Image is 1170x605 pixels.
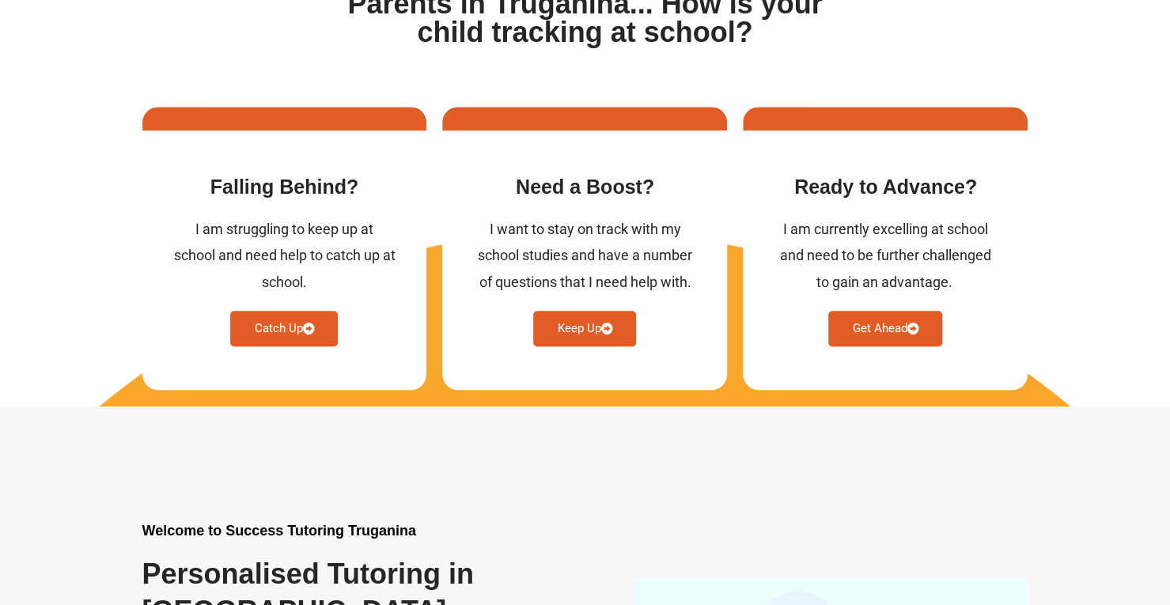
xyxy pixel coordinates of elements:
[174,174,396,200] h3: Falling Behind​?
[774,216,996,295] div: I am currently excelling at school and need to be further challenged to gain an advantage. ​
[907,426,1170,605] iframe: Chat Widget
[174,216,396,295] div: I am struggling to keep up at school and need help to catch up at school.​​
[474,174,695,200] h3: Need a Boost?
[774,174,996,200] h3: Ready to Advance​?
[828,311,942,346] a: Get Ahead
[533,311,636,346] a: Keep Up
[474,216,695,295] div: I want to stay on track with my school studies and have a number of questions that I need help wi...
[142,522,538,540] h2: Welcome to Success Tutoring Truganina
[230,311,338,346] a: Catch Up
